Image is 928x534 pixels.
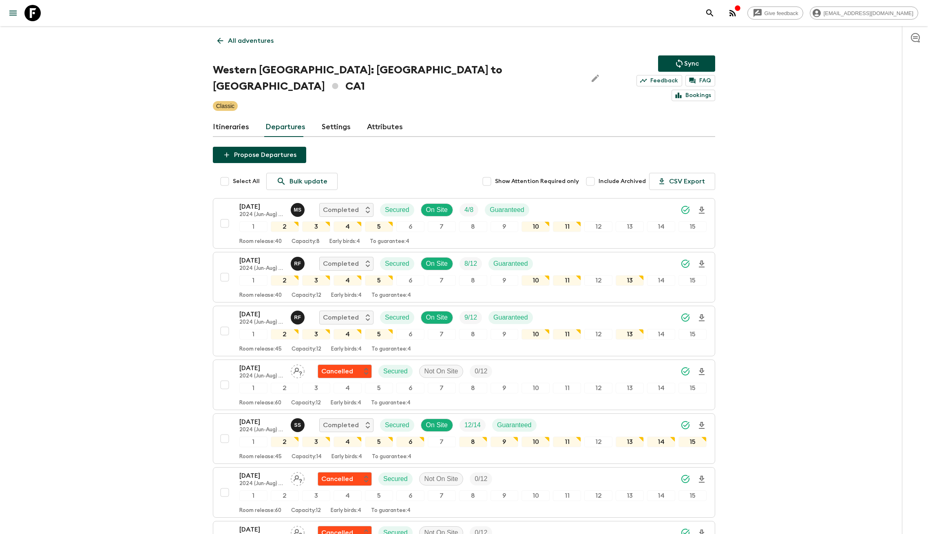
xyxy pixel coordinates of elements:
p: To guarantee: 4 [372,454,411,460]
p: Completed [323,205,359,215]
div: 10 [521,490,550,501]
div: Trip Fill [460,257,482,270]
div: 3 [302,437,330,447]
div: 13 [616,437,644,447]
span: Assign pack leader [291,474,305,481]
div: Secured [380,203,414,216]
p: Secured [385,205,409,215]
p: 2024 (Jun-Aug) (old) [239,319,284,326]
div: 1 [239,275,267,286]
p: Sync [684,59,699,68]
div: 4 [334,383,362,393]
span: Include Archived [599,177,646,185]
p: To guarantee: 4 [371,346,411,353]
div: 9 [491,383,519,393]
div: 11 [553,490,581,501]
span: Show Attention Required only [495,177,579,185]
p: 9 / 12 [464,313,477,322]
p: All adventures [228,36,274,46]
div: 1 [239,329,267,340]
p: Capacity: 14 [292,454,322,460]
div: 6 [396,437,424,447]
div: 14 [647,437,675,447]
div: 14 [647,275,675,286]
p: Room release: 45 [239,346,282,353]
p: Completed [323,313,359,322]
p: [DATE] [239,471,284,481]
div: Secured [380,311,414,324]
div: 7 [428,329,456,340]
div: Trip Fill [460,419,486,432]
button: menu [5,5,21,21]
div: 9 [491,329,519,340]
p: 0 / 12 [475,474,487,484]
div: 13 [616,490,644,501]
div: 5 [365,490,393,501]
a: Bulk update [266,173,338,190]
div: On Site [421,257,453,270]
p: Guaranteed [490,205,524,215]
p: [DATE] [239,363,284,373]
svg: Download Onboarding [697,205,707,215]
div: 10 [521,383,550,393]
div: 8 [459,437,487,447]
div: 11 [553,329,581,340]
p: 2024 (Jun-Aug) (old) [239,265,284,272]
p: 12 / 14 [464,420,481,430]
p: Completed [323,259,359,269]
p: To guarantee: 4 [371,292,411,299]
p: Secured [383,366,408,376]
button: Sync adventure departures to the booking engine [658,55,715,72]
div: 7 [428,490,456,501]
div: 2 [271,437,299,447]
div: 6 [396,490,424,501]
div: 10 [521,329,550,340]
p: Room release: 40 [239,238,282,245]
button: search adventures [702,5,718,21]
span: Assign pack leader [291,367,305,373]
div: Secured [380,257,414,270]
div: 5 [365,275,393,286]
p: Capacity: 12 [292,346,321,353]
div: 7 [428,437,456,447]
div: 6 [396,383,424,393]
span: Richelle Fontaine [291,259,306,266]
div: 1 [239,490,267,501]
div: Trip Fill [460,203,478,216]
a: Departures [265,117,305,137]
div: 1 [239,383,267,393]
p: Completed [323,420,359,430]
div: 12 [584,329,612,340]
svg: Synced Successfully [681,259,690,269]
p: 8 / 12 [464,259,477,269]
div: On Site [421,419,453,432]
p: Classic [216,102,234,110]
div: Flash Pack cancellation [318,472,372,486]
div: 15 [678,490,707,501]
div: 10 [521,437,550,447]
div: Secured [378,365,413,378]
div: 6 [396,275,424,286]
p: Early birds: 4 [329,238,360,245]
div: 13 [616,329,644,340]
button: Propose Departures [213,147,306,163]
div: 8 [459,221,487,232]
p: Early birds: 4 [331,292,362,299]
div: 14 [647,329,675,340]
div: 15 [678,329,707,340]
div: 3 [302,275,330,286]
p: Early birds: 4 [331,508,361,514]
p: 0 / 12 [475,366,487,376]
p: On Site [426,420,448,430]
a: FAQ [685,75,715,86]
svg: Synced Successfully [681,313,690,322]
p: Capacity: 12 [291,508,321,514]
p: Secured [385,259,409,269]
div: Not On Site [419,365,464,378]
p: Guaranteed [497,420,532,430]
p: 2024 (Jun-Aug) (old) [239,212,284,218]
span: Select All [233,177,260,185]
div: 3 [302,383,330,393]
p: Cancelled [321,474,353,484]
p: [DATE] [239,309,284,319]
